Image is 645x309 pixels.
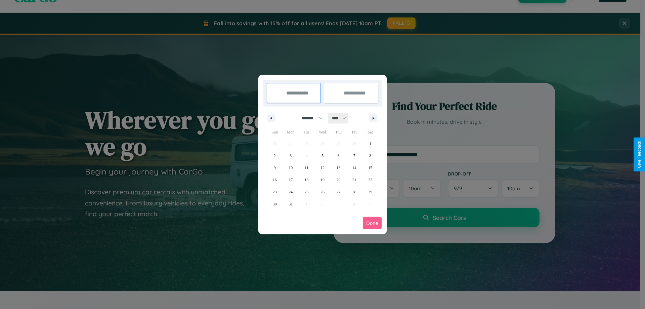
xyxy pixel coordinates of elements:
button: 1 [362,138,378,150]
span: 17 [289,174,293,186]
span: 11 [305,162,309,174]
span: 25 [305,186,309,198]
span: 19 [320,174,325,186]
span: 29 [368,186,372,198]
span: 14 [352,162,356,174]
span: 21 [352,174,356,186]
button: 19 [314,174,330,186]
button: 27 [331,186,346,198]
button: 6 [331,150,346,162]
button: 29 [362,186,378,198]
span: Mon [283,127,298,138]
button: 18 [299,174,314,186]
button: 13 [331,162,346,174]
span: Sun [267,127,283,138]
span: 31 [289,198,293,210]
span: 6 [337,150,339,162]
span: 16 [273,174,277,186]
span: 4 [306,150,308,162]
button: 12 [314,162,330,174]
button: Done [363,217,382,229]
span: 7 [353,150,355,162]
span: 22 [368,174,372,186]
span: 24 [289,186,293,198]
button: 20 [331,174,346,186]
button: 14 [346,162,362,174]
span: 5 [321,150,324,162]
button: 21 [346,174,362,186]
span: 2 [274,150,276,162]
button: 31 [283,198,298,210]
button: 17 [283,174,298,186]
button: 10 [283,162,298,174]
span: 3 [290,150,292,162]
button: 25 [299,186,314,198]
button: 11 [299,162,314,174]
button: 3 [283,150,298,162]
span: Wed [314,127,330,138]
button: 28 [346,186,362,198]
span: 1 [369,138,371,150]
span: 23 [273,186,277,198]
button: 7 [346,150,362,162]
span: 20 [336,174,340,186]
span: 9 [274,162,276,174]
button: 24 [283,186,298,198]
span: Tue [299,127,314,138]
span: Sat [362,127,378,138]
span: 12 [320,162,325,174]
div: Give Feedback [637,141,642,168]
span: 18 [305,174,309,186]
span: 15 [368,162,372,174]
button: 5 [314,150,330,162]
span: 8 [369,150,371,162]
button: 2 [267,150,283,162]
button: 4 [299,150,314,162]
span: 30 [273,198,277,210]
span: Thu [331,127,346,138]
span: 10 [289,162,293,174]
button: 26 [314,186,330,198]
span: 26 [320,186,325,198]
span: Fri [346,127,362,138]
button: 9 [267,162,283,174]
button: 16 [267,174,283,186]
button: 22 [362,174,378,186]
span: 28 [352,186,356,198]
button: 15 [362,162,378,174]
button: 23 [267,186,283,198]
span: 27 [336,186,340,198]
span: 13 [336,162,340,174]
button: 30 [267,198,283,210]
button: 8 [362,150,378,162]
